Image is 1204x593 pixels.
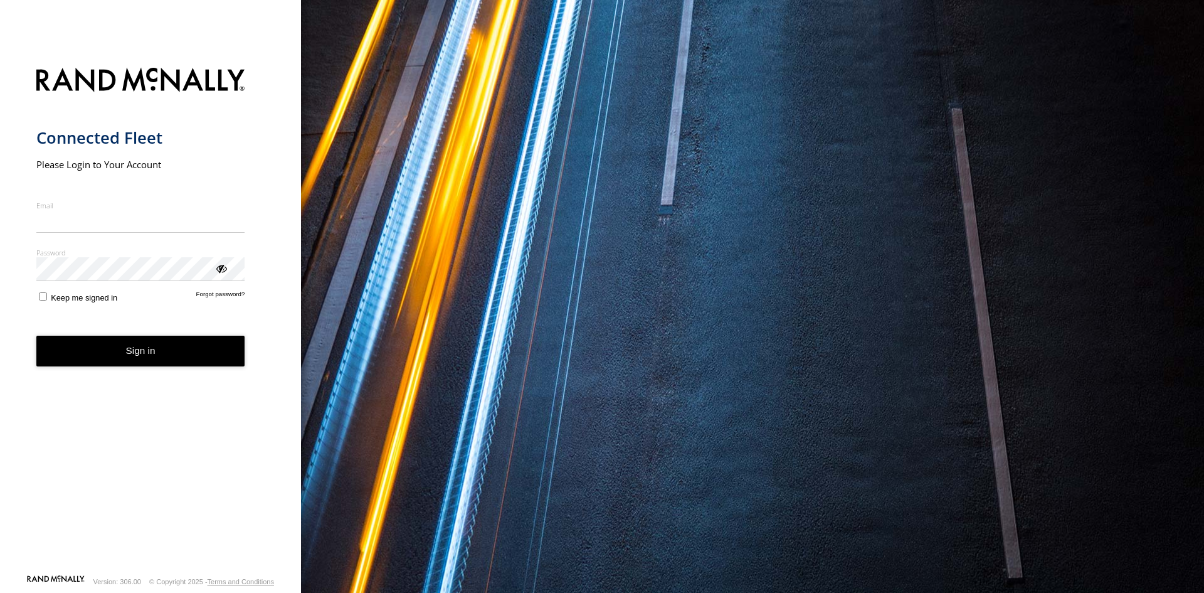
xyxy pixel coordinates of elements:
button: Sign in [36,336,245,366]
span: Keep me signed in [51,293,117,302]
div: ViewPassword [214,262,227,274]
label: Password [36,248,245,257]
a: Forgot password? [196,291,245,302]
input: Keep me signed in [39,292,47,301]
div: Version: 306.00 [93,578,141,585]
a: Visit our Website [27,575,85,588]
h2: Please Login to Your Account [36,158,245,171]
a: Terms and Conditions [208,578,274,585]
img: Rand McNally [36,65,245,97]
form: main [36,60,265,574]
h1: Connected Fleet [36,127,245,148]
label: Email [36,201,245,210]
div: © Copyright 2025 - [149,578,274,585]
